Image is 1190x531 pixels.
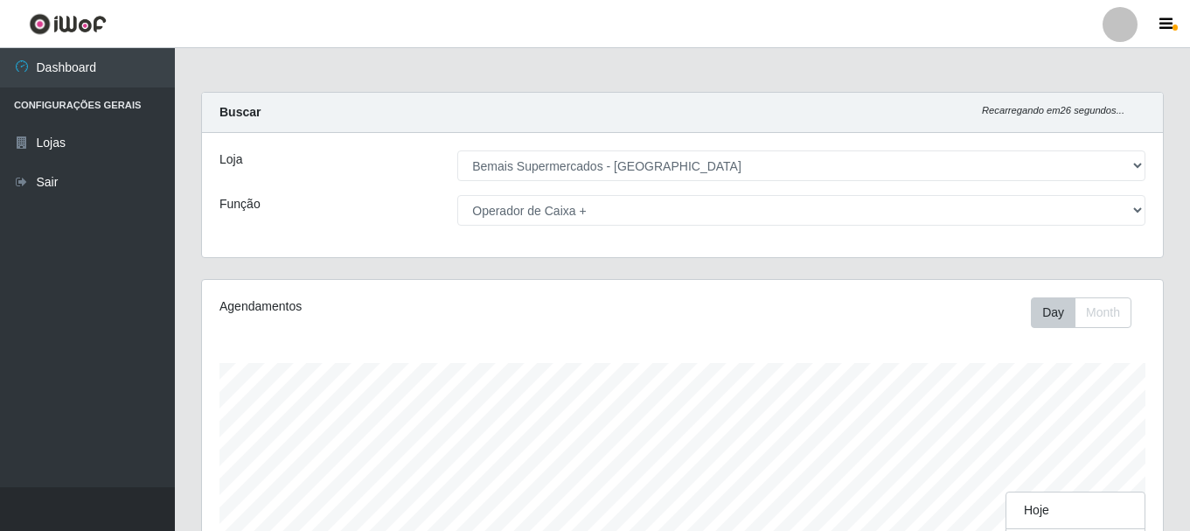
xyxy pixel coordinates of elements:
[1075,297,1131,328] button: Month
[219,195,261,213] label: Função
[219,297,590,316] div: Agendamentos
[1031,297,1145,328] div: Toolbar with button groups
[1031,297,1075,328] button: Day
[982,105,1124,115] i: Recarregando em 26 segundos...
[29,13,107,35] img: CoreUI Logo
[219,105,261,119] strong: Buscar
[219,150,242,169] label: Loja
[1006,493,1145,529] button: Hoje
[1031,297,1131,328] div: First group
